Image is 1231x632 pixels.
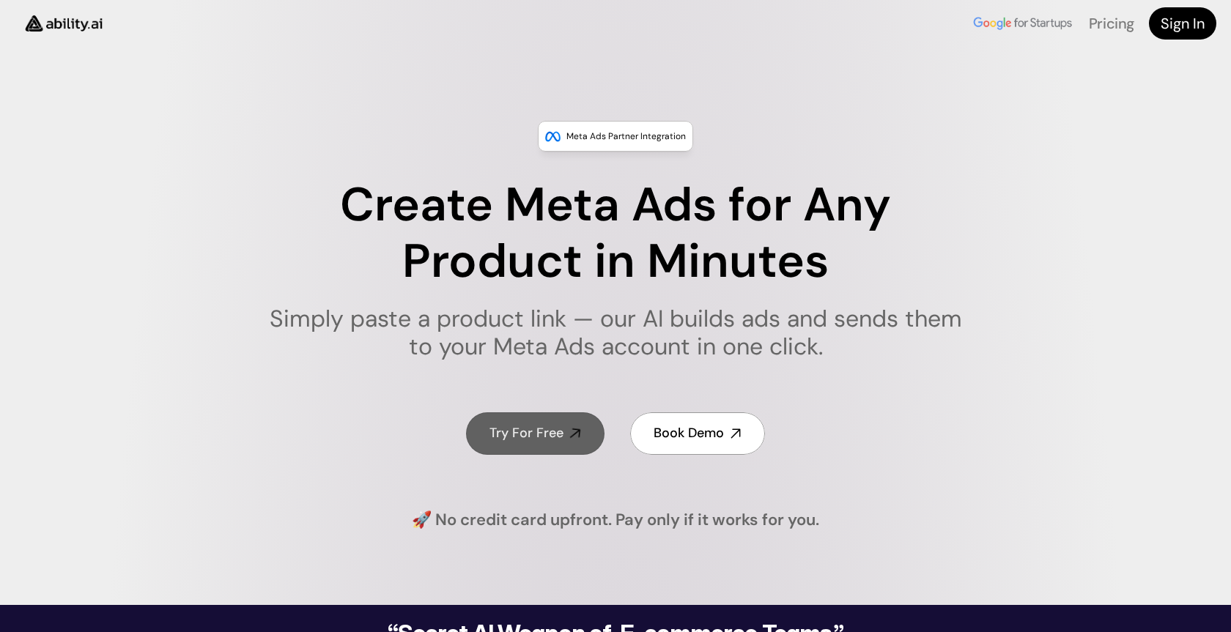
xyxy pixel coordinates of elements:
[1161,13,1205,34] h4: Sign In
[489,424,563,442] h4: Try For Free
[1089,14,1134,33] a: Pricing
[654,424,724,442] h4: Book Demo
[412,509,819,532] h4: 🚀 No credit card upfront. Pay only if it works for you.
[630,412,765,454] a: Book Demo
[1149,7,1216,40] a: Sign In
[566,129,686,144] p: Meta Ads Partner Integration
[260,305,972,361] h1: Simply paste a product link — our AI builds ads and sends them to your Meta Ads account in one cl...
[260,177,972,290] h1: Create Meta Ads for Any Product in Minutes
[466,412,605,454] a: Try For Free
